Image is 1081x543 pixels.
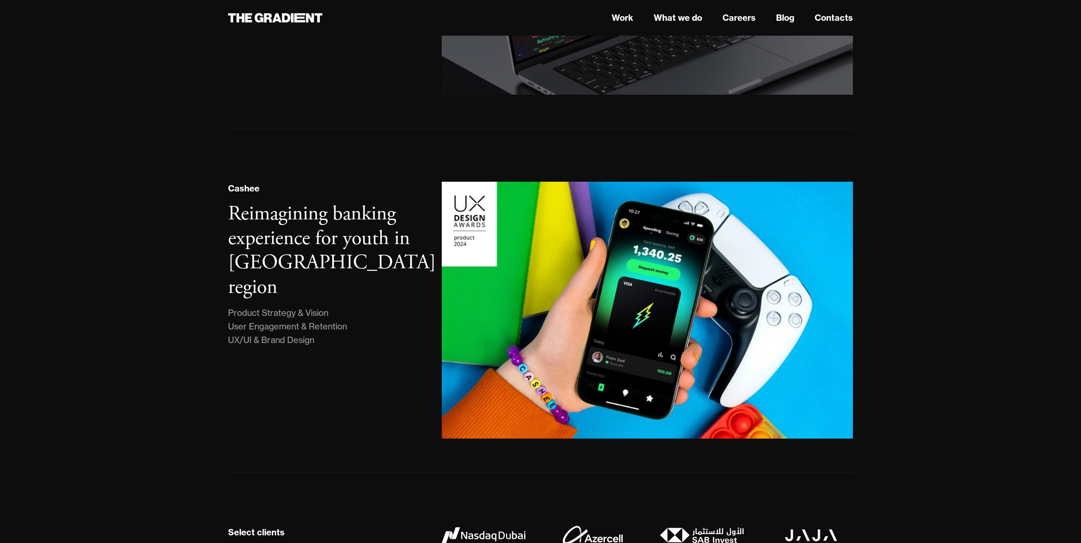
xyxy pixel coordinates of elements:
div: Select clients [228,527,285,538]
a: CasheeReimagining banking experience for youth in [GEOGRAPHIC_DATA] regionProduct Strategy & Visi... [228,182,853,439]
div: Cashee [228,182,260,195]
a: Careers [723,11,756,24]
div: Product Strategy & Vision User Engagement & Retention UX/UI & Brand Design [228,306,347,347]
a: Blog [776,11,794,24]
a: Contacts [815,11,853,24]
a: Work [612,11,633,24]
img: Nasdaq Dubai logo [442,527,525,543]
h3: Reimagining banking experience for youth in [GEOGRAPHIC_DATA] region [228,201,436,300]
a: What we do [654,11,702,24]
